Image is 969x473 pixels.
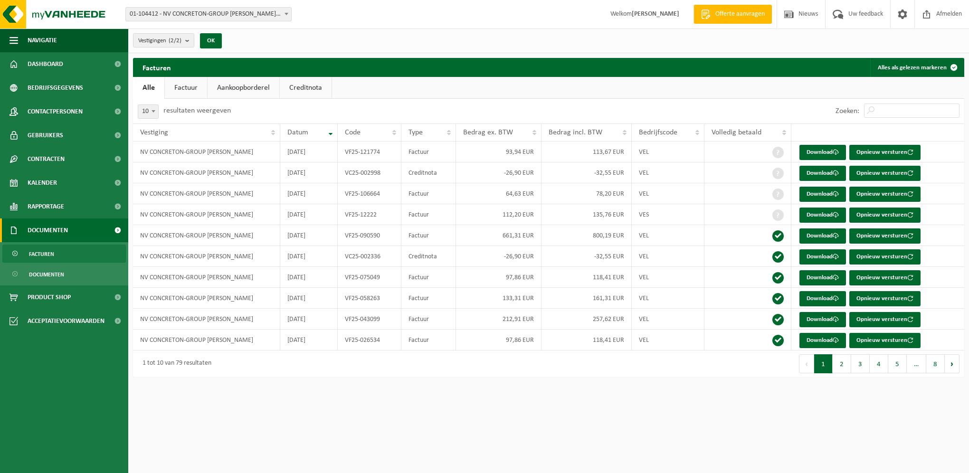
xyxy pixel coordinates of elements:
[29,245,54,263] span: Facturen
[28,195,64,218] span: Rapportage
[2,245,126,263] a: Facturen
[632,10,679,18] strong: [PERSON_NAME]
[401,288,456,309] td: Factuur
[28,218,68,242] span: Documenten
[849,270,921,285] button: Opnieuw versturen
[401,267,456,288] td: Factuur
[632,183,704,204] td: VEL
[200,33,222,48] button: OK
[28,28,57,52] span: Navigatie
[799,249,846,265] a: Download
[280,204,338,225] td: [DATE]
[632,142,704,162] td: VEL
[287,129,308,136] span: Datum
[338,288,401,309] td: VF25-058263
[133,183,280,204] td: NV CONCRETON-GROUP [PERSON_NAME]
[133,77,164,99] a: Alle
[338,309,401,330] td: VF25-043099
[456,142,541,162] td: 93,94 EUR
[799,312,846,327] a: Download
[28,285,71,309] span: Product Shop
[799,333,846,348] a: Download
[28,100,83,123] span: Contactpersonen
[541,246,632,267] td: -32,55 EUR
[870,354,888,373] button: 4
[133,204,280,225] td: NV CONCRETON-GROUP [PERSON_NAME]
[541,225,632,246] td: 800,19 EUR
[849,333,921,348] button: Opnieuw versturen
[338,330,401,350] td: VF25-026534
[133,162,280,183] td: NV CONCRETON-GROUP [PERSON_NAME]
[888,354,907,373] button: 5
[401,162,456,183] td: Creditnota
[338,162,401,183] td: VC25-002998
[401,309,456,330] td: Factuur
[849,166,921,181] button: Opnieuw versturen
[133,330,280,350] td: NV CONCRETON-GROUP [PERSON_NAME]
[456,225,541,246] td: 661,31 EUR
[849,187,921,202] button: Opnieuw versturen
[401,246,456,267] td: Creditnota
[541,204,632,225] td: 135,76 EUR
[456,183,541,204] td: 64,63 EUR
[401,330,456,350] td: Factuur
[138,34,181,48] span: Vestigingen
[463,129,513,136] span: Bedrag ex. BTW
[401,225,456,246] td: Factuur
[945,354,959,373] button: Next
[28,309,104,333] span: Acceptatievoorwaarden
[849,228,921,244] button: Opnieuw versturen
[133,288,280,309] td: NV CONCRETON-GROUP [PERSON_NAME]
[456,330,541,350] td: 97,86 EUR
[456,267,541,288] td: 97,86 EUR
[549,129,602,136] span: Bedrag incl. BTW
[28,76,83,100] span: Bedrijfsgegevens
[870,58,963,77] button: Alles als gelezen markeren
[280,246,338,267] td: [DATE]
[849,312,921,327] button: Opnieuw versturen
[28,171,57,195] span: Kalender
[133,225,280,246] td: NV CONCRETON-GROUP [PERSON_NAME]
[693,5,772,24] a: Offerte aanvragen
[401,142,456,162] td: Factuur
[280,142,338,162] td: [DATE]
[799,228,846,244] a: Download
[345,129,361,136] span: Code
[632,330,704,350] td: VEL
[338,267,401,288] td: VF25-075049
[833,354,851,373] button: 2
[456,204,541,225] td: 112,20 EUR
[208,77,279,99] a: Aankoopborderel
[2,265,126,283] a: Documenten
[541,162,632,183] td: -32,55 EUR
[280,225,338,246] td: [DATE]
[541,142,632,162] td: 113,67 EUR
[133,309,280,330] td: NV CONCRETON-GROUP [PERSON_NAME]
[849,208,921,223] button: Opnieuw versturen
[541,330,632,350] td: 118,41 EUR
[541,267,632,288] td: 118,41 EUR
[456,162,541,183] td: -26,90 EUR
[632,288,704,309] td: VEL
[799,354,814,373] button: Previous
[408,129,423,136] span: Type
[163,107,231,114] label: resultaten weergeven
[632,246,704,267] td: VEL
[401,204,456,225] td: Factuur
[851,354,870,373] button: 3
[799,166,846,181] a: Download
[280,183,338,204] td: [DATE]
[28,123,63,147] span: Gebruikers
[836,107,859,115] label: Zoeken:
[338,183,401,204] td: VF25-106664
[133,33,194,47] button: Vestigingen(2/2)
[133,246,280,267] td: NV CONCRETON-GROUP [PERSON_NAME]
[541,288,632,309] td: 161,31 EUR
[799,187,846,202] a: Download
[138,104,159,119] span: 10
[138,105,158,118] span: 10
[632,267,704,288] td: VEL
[169,38,181,44] count: (2/2)
[133,142,280,162] td: NV CONCRETON-GROUP [PERSON_NAME]
[280,162,338,183] td: [DATE]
